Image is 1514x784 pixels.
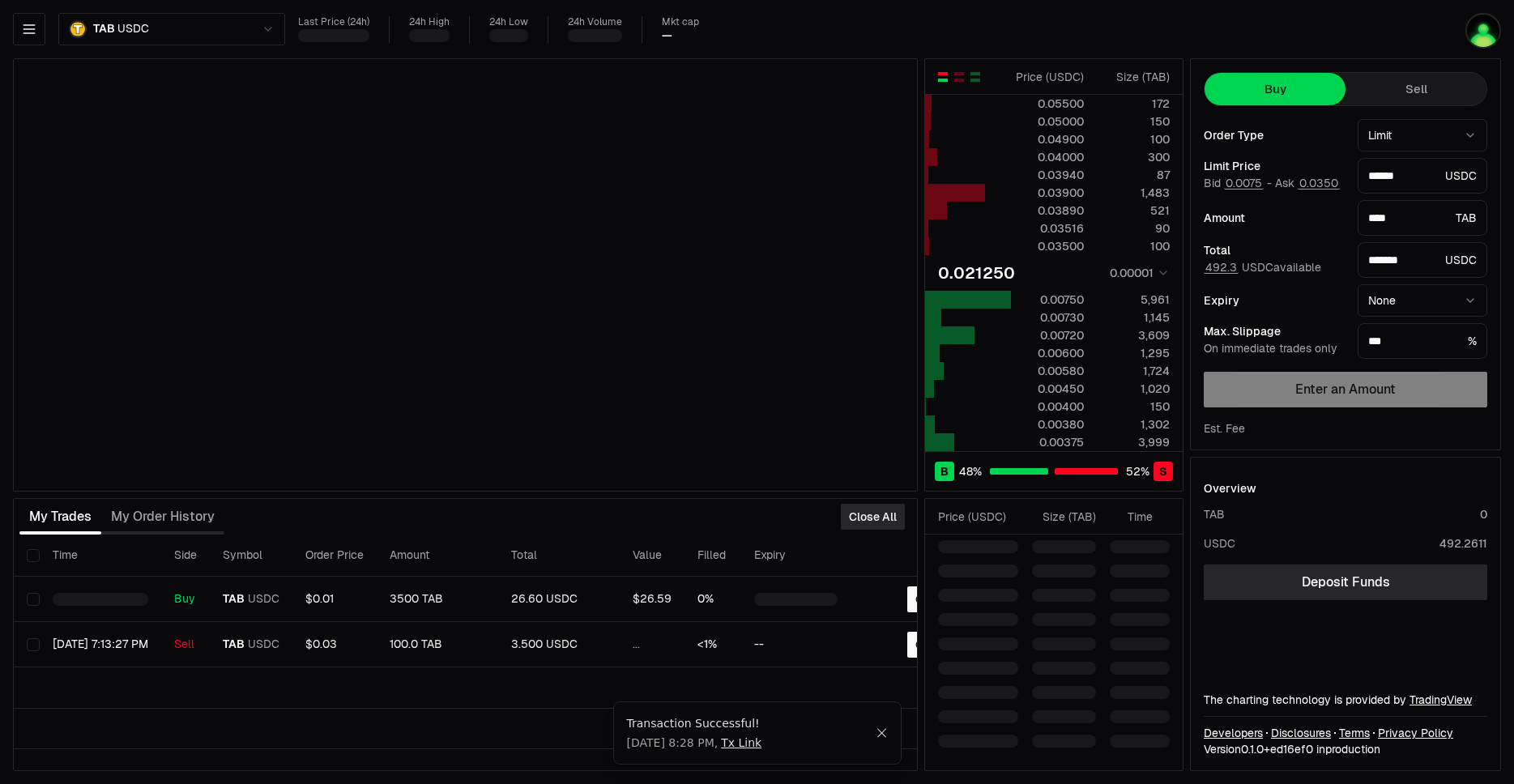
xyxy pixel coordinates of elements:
[662,16,699,28] div: Mkt cap
[1012,69,1084,85] div: Price ( USDC )
[27,549,40,562] button: Select all
[1098,292,1170,308] div: 5,961
[1275,177,1340,191] span: Ask
[1204,245,1345,256] div: Total
[27,593,40,606] button: Select row
[1224,177,1264,190] button: 0.0075
[223,592,245,607] span: TAB
[1358,158,1487,194] div: USDC
[1098,381,1170,397] div: 1,020
[741,622,851,667] td: --
[1298,177,1340,190] button: 0.0350
[697,637,728,652] div: <1%
[1110,509,1153,525] div: Time
[1098,167,1170,183] div: 87
[662,28,672,43] div: —
[721,735,761,751] a: Tx Link
[684,535,741,577] th: Filled
[498,535,620,577] th: Total
[938,509,1018,525] div: Price ( USDC )
[409,16,450,28] div: 24h High
[1098,363,1170,379] div: 1,724
[1105,263,1170,283] button: 0.00001
[620,535,684,577] th: Value
[248,592,279,607] span: USDC
[1204,130,1345,141] div: Order Type
[117,22,148,36] span: USDC
[1204,725,1263,741] a: Developers
[907,586,954,612] button: Close
[305,637,337,651] span: $0.03
[1012,398,1084,415] div: 0.00400
[1126,463,1149,479] span: 52 %
[959,463,982,479] span: 48 %
[1012,434,1084,450] div: 0.00375
[1012,327,1084,343] div: 0.00720
[69,20,87,38] img: TAB.png
[27,638,40,651] button: Select row
[1358,284,1487,317] button: None
[1012,238,1084,254] div: 0.03500
[377,535,498,577] th: Amount
[1098,398,1170,415] div: 150
[936,70,949,83] button: Show Buy and Sell Orders
[568,16,622,28] div: 24h Volume
[633,592,672,607] div: $26.59
[1378,725,1453,741] a: Privacy Policy
[101,501,224,533] button: My Order History
[1204,260,1321,275] span: USDC available
[1204,326,1345,337] div: Max. Slippage
[1098,149,1170,165] div: 300
[697,592,728,607] div: 0%
[907,632,954,658] button: Close
[292,535,377,577] th: Order Price
[1410,692,1472,707] a: TradingView
[174,637,197,652] div: Sell
[1012,167,1084,183] div: 0.03940
[1204,261,1239,274] button: 492.3
[1012,202,1084,219] div: 0.03890
[1204,295,1345,306] div: Expiry
[1012,309,1084,326] div: 0.00730
[741,535,851,577] th: Expiry
[19,501,101,533] button: My Trades
[1098,327,1170,343] div: 3,609
[969,70,982,83] button: Show Buy Orders Only
[1204,565,1487,600] a: Deposit Funds
[1012,185,1084,201] div: 0.03900
[1204,741,1487,757] div: Version 0.1.0 + in production
[1098,309,1170,326] div: 1,145
[1271,725,1331,741] a: Disclosures
[1204,420,1245,437] div: Est. Fee
[511,637,607,652] div: 3.500 USDC
[161,535,210,577] th: Side
[1465,13,1501,49] img: utf8
[1480,506,1487,522] div: 0
[1358,242,1487,278] div: USDC
[305,591,334,606] span: $0.01
[1204,212,1345,224] div: Amount
[1204,692,1487,708] div: The charting technology is provided by
[1012,149,1084,165] div: 0.04000
[1439,535,1487,552] div: 492.2611
[248,637,279,652] span: USDC
[1098,345,1170,361] div: 1,295
[390,637,485,652] div: 100.0 TAB
[298,16,369,28] div: Last Price (24h)
[1205,73,1346,105] button: Buy
[1346,73,1486,105] button: Sell
[1012,345,1084,361] div: 0.00600
[1098,96,1170,112] div: 172
[1204,535,1235,552] div: USDC
[1339,725,1370,741] a: Terms
[489,16,528,28] div: 24h Low
[1098,185,1170,201] div: 1,483
[876,726,888,739] button: Close
[1098,69,1170,85] div: Size ( TAB )
[1098,113,1170,130] div: 150
[1098,238,1170,254] div: 100
[1204,342,1345,356] div: On immediate trades only
[1012,292,1084,308] div: 0.00750
[1204,177,1272,191] span: Bid -
[1012,113,1084,130] div: 0.05000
